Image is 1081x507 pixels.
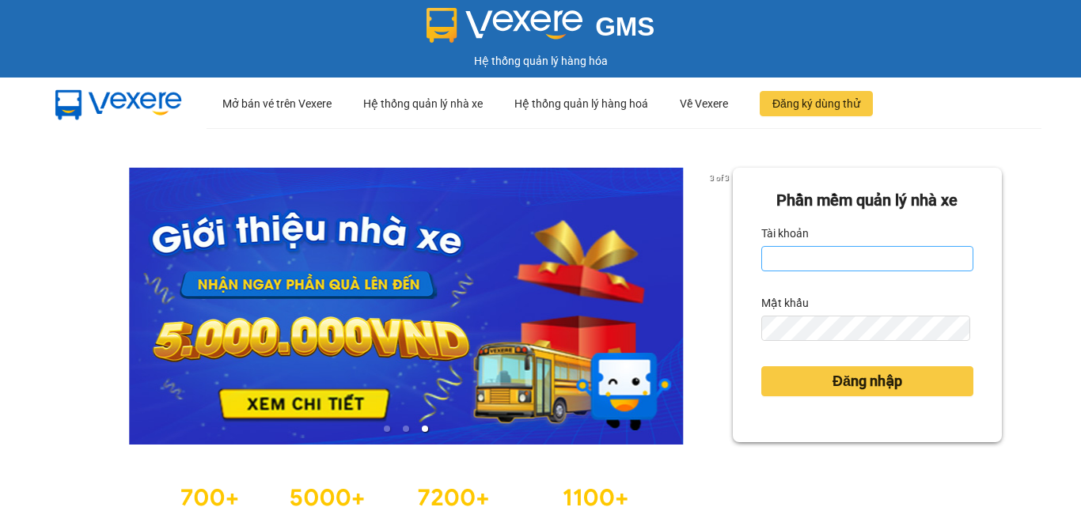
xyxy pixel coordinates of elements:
[711,168,733,445] button: next slide / item
[595,12,654,41] span: GMS
[761,221,809,246] label: Tài khoản
[4,52,1077,70] div: Hệ thống quản lý hàng hóa
[363,78,483,129] div: Hệ thống quản lý nhà xe
[772,95,860,112] span: Đăng ký dùng thử
[422,426,428,432] li: slide item 3
[680,78,728,129] div: Về Vexere
[514,78,648,129] div: Hệ thống quản lý hàng hoá
[833,370,902,392] span: Đăng nhập
[705,168,733,188] p: 3 of 3
[760,91,873,116] button: Đăng ký dùng thử
[761,316,970,341] input: Mật khẩu
[40,78,198,130] img: mbUUG5Q.png
[222,78,332,129] div: Mở bán vé trên Vexere
[427,8,583,43] img: logo 2
[79,168,101,445] button: previous slide / item
[403,426,409,432] li: slide item 2
[761,246,973,271] input: Tài khoản
[427,24,655,36] a: GMS
[761,366,973,396] button: Đăng nhập
[761,188,973,213] div: Phần mềm quản lý nhà xe
[384,426,390,432] li: slide item 1
[761,290,809,316] label: Mật khẩu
